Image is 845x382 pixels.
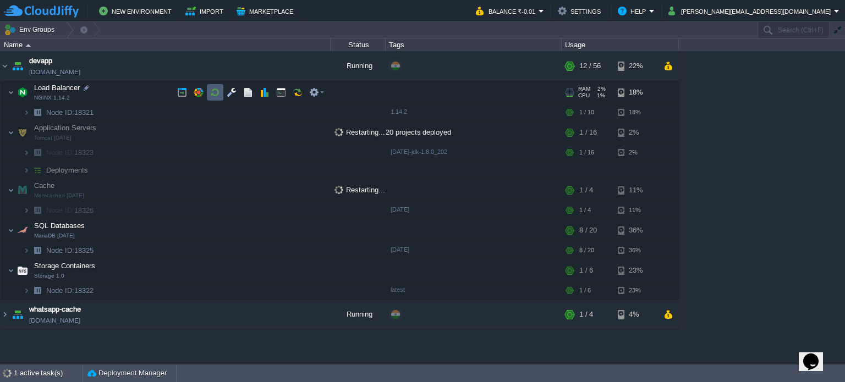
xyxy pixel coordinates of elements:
[15,81,30,103] img: AMDAwAAAACH5BAEAAAAALAAAAAABAAEAAAICRAEAOw==
[45,148,95,157] a: Node ID:18323
[334,128,385,136] span: Restarting...
[29,315,80,326] span: [DOMAIN_NAME]
[23,242,30,259] img: AMDAwAAAACH5BAEAAAAALAAAAAABAAEAAAICRAEAOw==
[579,202,591,219] div: 1 / 4
[391,148,447,155] span: [DATE]-jdk-1.8.0_202
[29,67,80,77] a: [DOMAIN_NAME]
[33,84,81,92] a: Load BalancerNGINX 1.14.2
[33,262,97,270] a: Storage ContainersStorage 1.0
[618,259,654,281] div: 23%
[618,202,654,219] div: 11%
[30,104,45,121] img: AMDAwAAAACH5BAEAAAAALAAAAAABAAEAAAICRAEAOw==
[30,202,45,219] img: AMDAwAAAACH5BAEAAAAALAAAAAABAAEAAAICRAEAOw==
[668,4,834,18] button: [PERSON_NAME][EMAIL_ADDRESS][DOMAIN_NAME]
[45,165,90,175] a: Deployments
[33,181,56,190] span: Cache
[562,38,678,51] div: Usage
[185,4,227,18] button: Import
[579,51,601,81] div: 12 / 56
[46,206,74,214] span: Node ID:
[4,22,58,37] button: Env Groups
[579,282,591,299] div: 1 / 6
[579,104,594,121] div: 1 / 10
[331,38,385,51] div: Status
[476,4,539,18] button: Balance ₹-0.01
[618,219,654,241] div: 36%
[579,179,593,201] div: 1 / 4
[33,222,86,230] a: SQL DatabasesMariaDB [DATE]
[8,81,14,103] img: AMDAwAAAACH5BAEAAAAALAAAAAABAAEAAAICRAEAOw==
[391,108,407,115] span: 1.14.2
[33,83,81,92] span: Load Balancer
[618,282,654,299] div: 23%
[334,186,385,194] span: Restarting...
[579,121,597,143] div: 1 / 16
[618,121,654,143] div: 2%
[46,246,74,254] span: Node ID:
[1,51,9,81] img: AMDAwAAAACH5BAEAAAAALAAAAAABAAEAAAICRAEAOw==
[33,123,98,132] span: Application Servers
[618,242,654,259] div: 36%
[33,221,86,230] span: SQL Databases
[33,181,56,190] a: CacheMemcached [DATE]
[618,144,654,161] div: 2%
[30,144,45,161] img: AMDAwAAAACH5BAEAAAAALAAAAAABAAEAAAICRAEAOw==
[33,124,98,132] a: Application ServersTomcat [DATE]
[579,219,597,241] div: 8 / 20
[595,86,606,92] span: 2%
[618,179,654,201] div: 11%
[99,4,175,18] button: New Environment
[799,338,834,371] iframe: chat widget
[15,259,30,281] img: AMDAwAAAACH5BAEAAAAALAAAAAABAAEAAAICRAEAOw==
[29,304,81,315] span: whatsapp-cache
[45,246,95,255] span: 18325
[45,108,95,117] a: Node ID:18321
[8,179,14,201] img: AMDAwAAAACH5BAEAAAAALAAAAAABAAEAAAICRAEAOw==
[45,206,95,215] a: Node ID:18326
[15,121,30,143] img: AMDAwAAAACH5BAEAAAAALAAAAAABAAEAAAICRAEAOw==
[30,282,45,299] img: AMDAwAAAACH5BAEAAAAALAAAAAABAAEAAAICRAEAOw==
[34,232,75,239] span: MariaDB [DATE]
[1,38,330,51] div: Name
[579,259,593,281] div: 1 / 6
[30,162,45,179] img: AMDAwAAAACH5BAEAAAAALAAAAAABAAEAAAICRAEAOw==
[391,246,409,253] span: [DATE]
[8,121,14,143] img: AMDAwAAAACH5BAEAAAAALAAAAAABAAEAAAICRAEAOw==
[391,286,405,293] span: latest
[45,206,95,215] span: 18326
[29,56,52,67] a: devapp
[23,282,30,299] img: AMDAwAAAACH5BAEAAAAALAAAAAABAAEAAAICRAEAOw==
[46,286,74,295] span: Node ID:
[594,92,605,99] span: 1%
[10,51,25,81] img: AMDAwAAAACH5BAEAAAAALAAAAAABAAEAAAICRAEAOw==
[579,144,594,161] div: 1 / 16
[30,242,45,259] img: AMDAwAAAACH5BAEAAAAALAAAAAABAAEAAAICRAEAOw==
[8,219,14,241] img: AMDAwAAAACH5BAEAAAAALAAAAAABAAEAAAICRAEAOw==
[33,261,97,270] span: Storage Containers
[386,121,562,143] div: 20 projects deployed
[8,259,14,281] img: AMDAwAAAACH5BAEAAAAALAAAAAABAAEAAAICRAEAOw==
[618,300,654,329] div: 4%
[386,38,561,51] div: Tags
[87,368,167,379] button: Deployment Manager
[579,242,594,259] div: 8 / 20
[34,95,70,101] span: NGINX 1.14.2
[618,104,654,121] div: 18%
[579,300,593,329] div: 1 / 4
[45,286,95,295] a: Node ID:18322
[391,206,409,213] span: [DATE]
[26,44,31,47] img: AMDAwAAAACH5BAEAAAAALAAAAAABAAEAAAICRAEAOw==
[15,219,30,241] img: AMDAwAAAACH5BAEAAAAALAAAAAABAAEAAAICRAEAOw==
[34,273,64,279] span: Storage 1.0
[10,300,25,329] img: AMDAwAAAACH5BAEAAAAALAAAAAABAAEAAAICRAEAOw==
[45,108,95,117] span: 18321
[45,286,95,295] span: 18322
[45,148,95,157] span: 18323
[45,246,95,255] a: Node ID:18325
[618,4,649,18] button: Help
[558,4,604,18] button: Settings
[23,202,30,219] img: AMDAwAAAACH5BAEAAAAALAAAAAABAAEAAAICRAEAOw==
[578,92,590,99] span: CPU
